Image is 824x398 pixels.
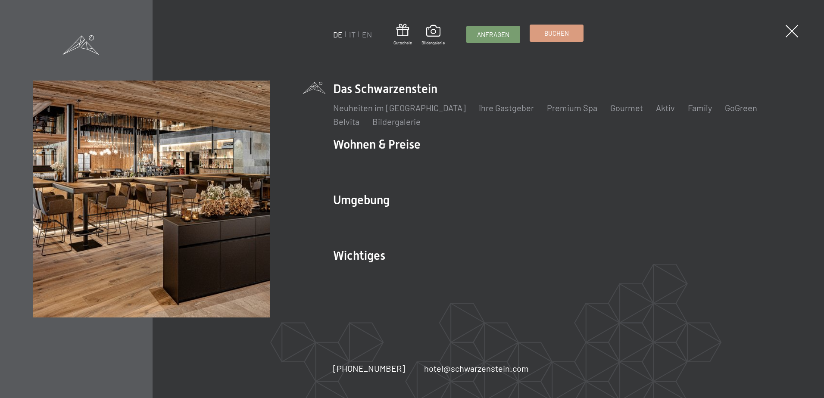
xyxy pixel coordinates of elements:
a: GoGreen [725,103,757,113]
a: Buchen [530,25,583,41]
a: Ihre Gastgeber [479,103,534,113]
span: Gutschein [393,40,412,46]
a: IT [349,30,356,39]
a: Bildergalerie [421,25,445,46]
a: Gourmet [610,103,643,113]
span: Bildergalerie [421,40,445,46]
a: DE [333,30,343,39]
a: Gutschein [393,24,412,46]
a: EN [362,30,372,39]
span: Anfragen [477,30,509,39]
a: Family [688,103,712,113]
a: Belvita [333,116,359,127]
a: Bildergalerie [372,116,421,127]
a: Premium Spa [547,103,597,113]
a: Aktiv [656,103,675,113]
a: Anfragen [467,26,520,43]
span: [PHONE_NUMBER] [333,363,405,373]
a: [PHONE_NUMBER] [333,362,405,374]
a: hotel@schwarzenstein.com [424,362,529,374]
a: Neuheiten im [GEOGRAPHIC_DATA] [333,103,466,113]
span: Buchen [544,29,569,38]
